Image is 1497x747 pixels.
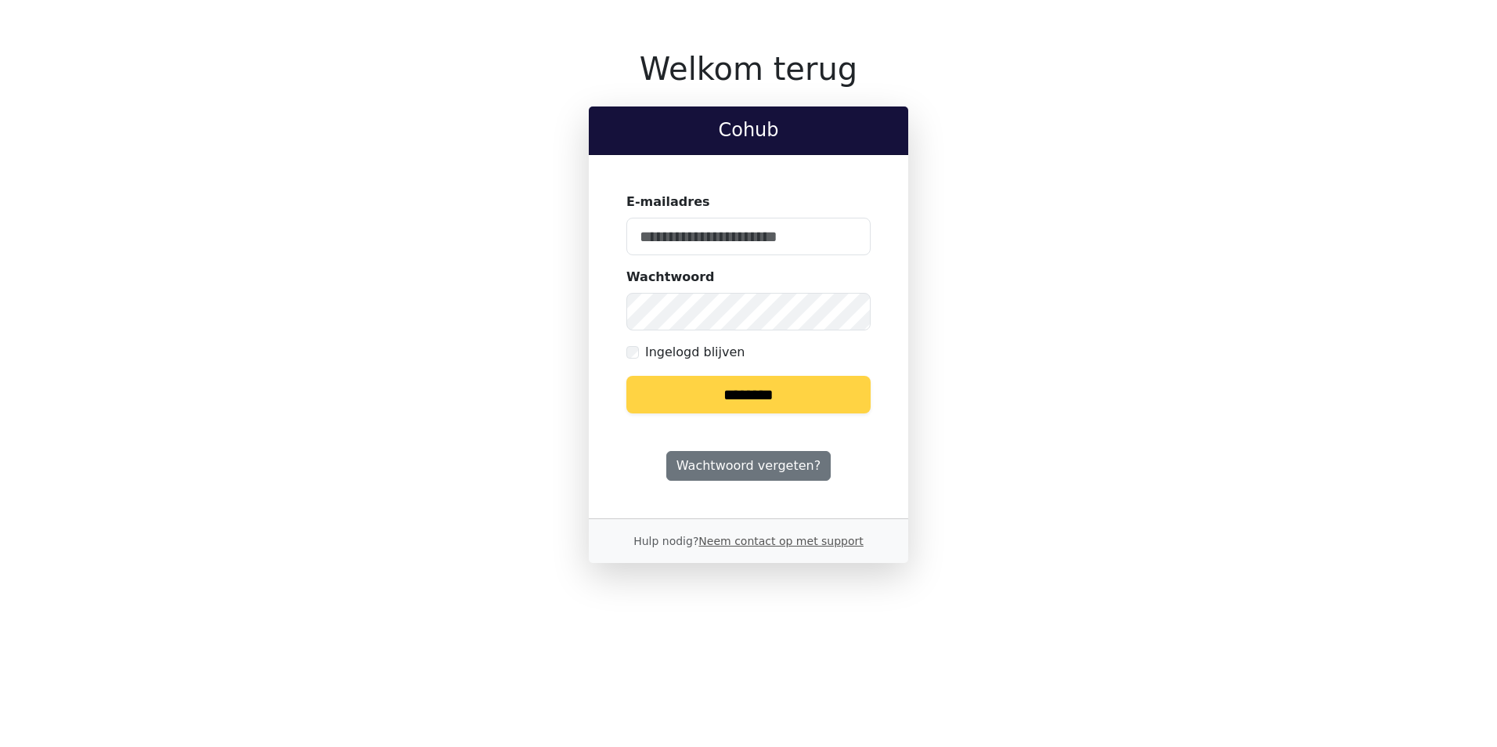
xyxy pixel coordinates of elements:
[589,50,908,88] h1: Welkom terug
[633,535,864,547] small: Hulp nodig?
[626,268,715,287] label: Wachtwoord
[645,343,745,362] label: Ingelogd blijven
[698,535,863,547] a: Neem contact op met support
[601,119,896,142] h2: Cohub
[626,193,710,211] label: E-mailadres
[666,451,831,481] a: Wachtwoord vergeten?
